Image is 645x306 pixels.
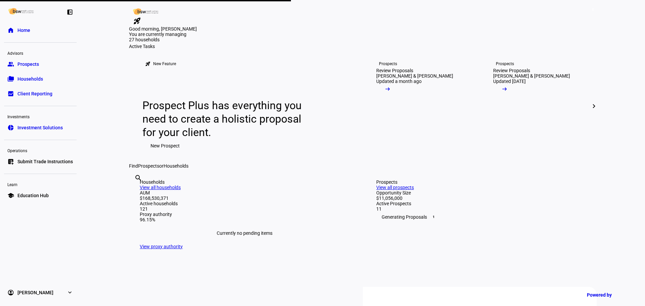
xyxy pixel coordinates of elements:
eth-mat-symbol: folder_copy [7,76,14,82]
div: Households [140,179,349,185]
span: [PERSON_NAME] [17,289,53,296]
a: ProspectsReview Proposals[PERSON_NAME] & [PERSON_NAME]Updated [DATE] [482,49,594,163]
div: Active Tasks [129,44,597,49]
div: $11,056,000 [376,195,586,201]
a: folder_copyHouseholds [4,72,77,86]
div: Active households [140,201,349,206]
a: pie_chartInvestment Solutions [4,121,77,134]
span: Home [17,27,30,34]
span: Households [164,163,188,169]
div: Investments [4,112,77,121]
mat-icon: chevron_right [590,102,598,110]
div: Active Prospects [376,201,586,206]
span: Education Hub [17,192,49,199]
span: Submit Trade Instructions [17,158,73,165]
span: 1 [431,214,436,220]
div: Prospects [496,61,514,67]
a: View all prospects [376,185,414,190]
div: New Feature [153,61,176,67]
span: New Prospect [150,139,180,152]
mat-icon: rocket_launch [133,17,141,25]
a: View all households [140,185,181,190]
mat-icon: rocket_launch [145,61,150,67]
span: 2 [590,7,596,12]
mat-icon: arrow_right_alt [384,86,391,92]
eth-mat-symbol: expand_more [67,289,73,296]
mat-icon: arrow_right_alt [501,86,508,92]
eth-mat-symbol: bid_landscape [7,90,14,97]
div: Review Proposals [376,68,413,73]
span: Prospects [17,61,39,68]
div: Prospects [379,61,397,67]
div: 121 [140,206,349,212]
span: Households [17,76,43,82]
div: Updated [DATE] [493,79,526,84]
eth-mat-symbol: home [7,27,14,34]
div: Learn [4,179,77,189]
button: New Prospect [142,139,188,152]
mat-icon: search [134,174,142,182]
span: Prospects [138,163,159,169]
div: $168,530,371 [140,195,349,201]
a: Powered by [584,289,635,301]
eth-mat-symbol: school [7,192,14,199]
span: Investment Solutions [17,124,63,131]
a: ProspectsReview Proposals[PERSON_NAME] & [PERSON_NAME]Updated a month ago [365,49,477,163]
div: Opportunity Size [376,190,586,195]
eth-mat-symbol: account_circle [7,289,14,296]
div: Advisors [4,48,77,57]
div: Review Proposals [493,68,530,73]
div: Operations [4,145,77,155]
a: bid_landscapeClient Reporting [4,87,77,100]
div: [PERSON_NAME] & [PERSON_NAME] [376,73,453,79]
div: Currently no pending items [140,222,349,244]
eth-mat-symbol: list_alt_add [7,158,14,165]
div: Proxy authority [140,212,349,217]
div: Updated a month ago [376,79,422,84]
div: Prospect Plus has everything you need to create a holistic proposal for your client. [142,99,308,139]
div: 27 households [129,37,196,44]
span: You are currently managing [129,32,186,37]
div: AUM [140,190,349,195]
div: 11 [376,206,586,212]
a: View proxy authority [140,244,183,249]
input: Enter name of prospect or household [134,183,136,191]
a: groupProspects [4,57,77,71]
div: Find or [129,163,597,169]
span: Client Reporting [17,90,52,97]
div: 96.15% [140,217,349,222]
div: Good morning, [PERSON_NAME] [129,26,597,32]
eth-mat-symbol: pie_chart [7,124,14,131]
eth-mat-symbol: left_panel_close [67,9,73,15]
a: homeHome [4,24,77,37]
eth-mat-symbol: group [7,61,14,68]
div: Prospects [376,179,586,185]
div: Generating Proposals [376,212,586,222]
div: [PERSON_NAME] & [PERSON_NAME] [493,73,570,79]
